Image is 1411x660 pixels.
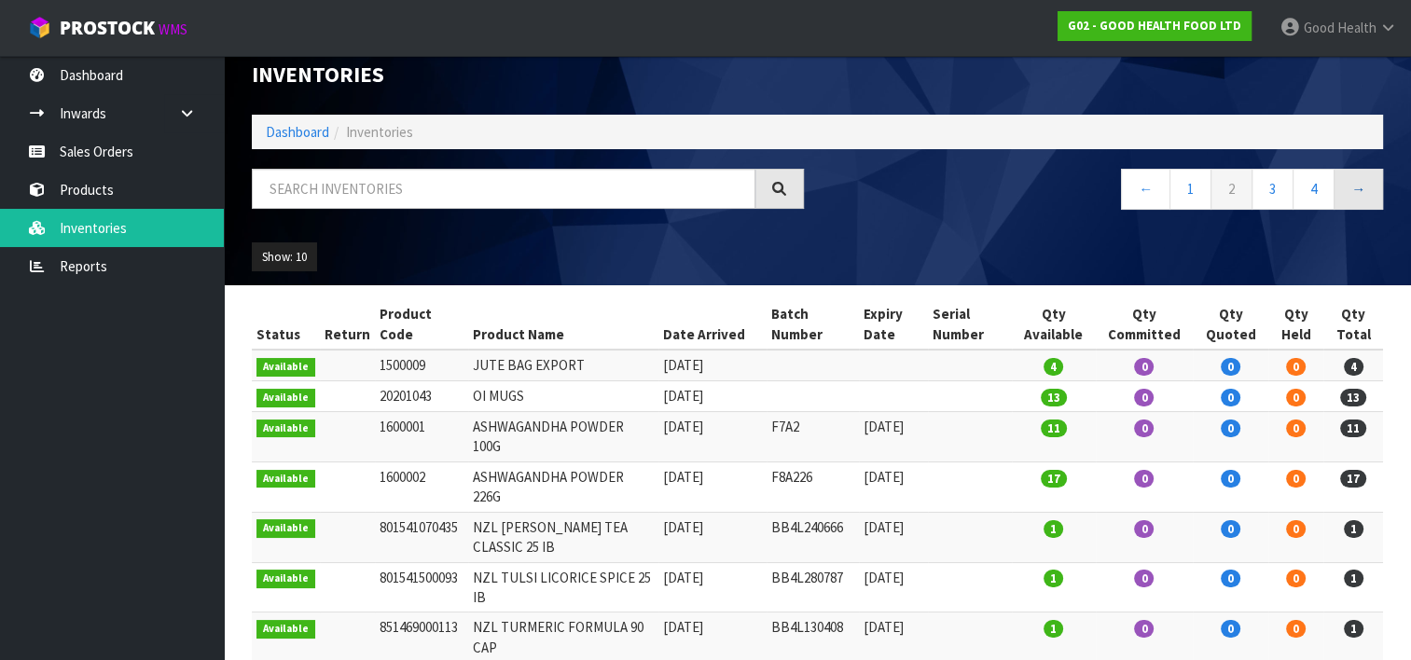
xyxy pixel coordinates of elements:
h1: Inventories [252,62,804,87]
th: Qty Total [1323,299,1383,350]
span: 0 [1134,620,1154,638]
td: BB4L280787 [767,562,859,612]
th: Qty Held [1268,299,1323,350]
span: 11 [1041,419,1067,437]
span: 0 [1286,419,1306,437]
td: JUTE BAG EXPORT [468,350,659,380]
th: Expiry Date [859,299,928,350]
td: NZL [PERSON_NAME] TEA CLASSIC 25 IB [468,512,659,562]
td: F8A226 [767,461,859,512]
th: Date Arrived [658,299,766,350]
a: → [1334,169,1383,209]
span: 17 [1340,470,1366,488]
td: [DATE] [658,381,766,412]
span: 4 [1344,358,1363,376]
span: 0 [1286,358,1306,376]
span: Available [256,389,315,407]
span: 1 [1344,520,1363,538]
th: Qty Quoted [1193,299,1268,350]
span: 0 [1134,520,1154,538]
span: Available [256,519,315,538]
span: 0 [1134,419,1154,437]
td: OI MUGS [468,381,659,412]
td: ASHWAGANDHA POWDER 100G [468,412,659,462]
span: Available [256,470,315,488]
th: Product Name [468,299,659,350]
th: Qty Committed [1096,299,1194,350]
a: 1 [1169,169,1211,209]
th: Return [320,299,375,350]
span: 13 [1340,389,1366,406]
td: NZL TULSI LICORICE SPICE 25 IB [468,562,659,612]
td: [DATE] [658,461,766,512]
span: Inventories [346,123,413,141]
th: Product Code [375,299,468,350]
span: [DATE] [864,518,904,536]
span: 0 [1221,570,1240,587]
span: 4 [1044,358,1063,376]
span: 0 [1286,389,1306,406]
td: 801541070435 [375,512,468,562]
span: 13 [1041,389,1067,406]
td: 1600002 [375,461,468,512]
td: 801541500093 [375,562,468,612]
td: ASHWAGANDHA POWDER 226G [468,461,659,512]
span: Health [1337,19,1376,36]
span: 1 [1344,620,1363,638]
span: 0 [1134,470,1154,488]
span: Available [256,419,315,438]
span: 0 [1286,620,1306,638]
span: Available [256,620,315,639]
td: F7A2 [767,412,859,462]
strong: G02 - GOOD HEALTH FOOD LTD [1068,18,1241,34]
td: 20201043 [375,381,468,412]
span: [DATE] [864,569,904,586]
span: Available [256,570,315,588]
span: 0 [1221,419,1240,437]
td: 1600001 [375,412,468,462]
nav: Page navigation [832,169,1384,214]
span: 0 [1286,520,1306,538]
span: 0 [1134,358,1154,376]
span: 0 [1134,570,1154,587]
td: 1500009 [375,350,468,380]
a: Dashboard [266,123,329,141]
th: Qty Available [1012,299,1096,350]
td: [DATE] [658,512,766,562]
span: 1 [1044,570,1063,587]
button: Show: 10 [252,242,317,272]
span: ProStock [60,16,155,40]
span: Good [1304,19,1335,36]
span: 0 [1134,389,1154,406]
span: 0 [1221,358,1240,376]
a: ← [1121,169,1170,209]
span: 1 [1044,620,1063,638]
small: WMS [159,21,187,38]
td: BB4L240666 [767,512,859,562]
th: Batch Number [767,299,859,350]
input: Search inventories [252,169,755,209]
span: [DATE] [864,468,904,486]
span: 1 [1044,520,1063,538]
span: 11 [1340,419,1366,437]
span: 1 [1344,570,1363,587]
th: Serial Number [928,299,1012,350]
span: [DATE] [864,618,904,636]
span: 0 [1221,470,1240,488]
td: [DATE] [658,412,766,462]
a: 2 [1210,169,1252,209]
span: 17 [1041,470,1067,488]
span: 0 [1221,389,1240,406]
span: 0 [1221,520,1240,538]
a: 4 [1293,169,1335,209]
td: [DATE] [658,562,766,612]
th: Status [252,299,320,350]
span: [DATE] [864,418,904,435]
span: 0 [1286,470,1306,488]
img: cube-alt.png [28,16,51,39]
span: 0 [1286,570,1306,587]
span: 0 [1221,620,1240,638]
span: Available [256,358,315,377]
td: [DATE] [658,350,766,380]
a: 3 [1252,169,1293,209]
